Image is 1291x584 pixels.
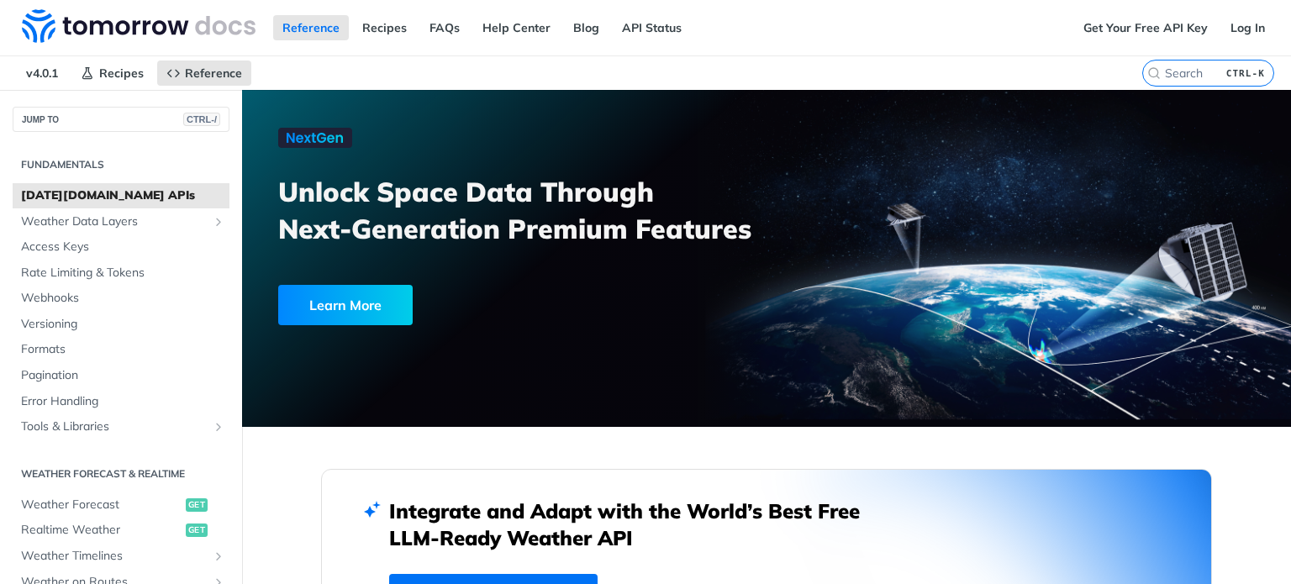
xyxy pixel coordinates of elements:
span: Reference [185,66,242,81]
a: Log In [1221,15,1274,40]
button: Show subpages for Tools & Libraries [212,420,225,434]
span: Webhooks [21,290,225,307]
a: Access Keys [13,234,229,260]
img: NextGen [278,128,352,148]
a: Webhooks [13,286,229,311]
span: Rate Limiting & Tokens [21,265,225,281]
a: Tools & LibrariesShow subpages for Tools & Libraries [13,414,229,439]
span: Tools & Libraries [21,418,208,435]
span: Recipes [99,66,144,81]
a: Weather TimelinesShow subpages for Weather Timelines [13,544,229,569]
img: Tomorrow.io Weather API Docs [22,9,256,43]
h2: Integrate and Adapt with the World’s Best Free LLM-Ready Weather API [389,497,885,551]
a: Formats [13,337,229,362]
span: Weather Forecast [21,497,182,513]
span: Versioning [21,316,225,333]
a: Error Handling [13,389,229,414]
span: Access Keys [21,239,225,255]
div: Learn More [278,285,413,325]
span: CTRL-/ [183,113,220,126]
span: [DATE][DOMAIN_NAME] APIs [21,187,225,204]
span: Error Handling [21,393,225,410]
a: Reference [273,15,349,40]
button: JUMP TOCTRL-/ [13,107,229,132]
span: Weather Data Layers [21,213,208,230]
button: Show subpages for Weather Timelines [212,550,225,563]
span: Weather Timelines [21,548,208,565]
a: Blog [564,15,609,40]
a: Pagination [13,363,229,388]
h2: Weather Forecast & realtime [13,466,229,481]
a: Help Center [473,15,560,40]
h3: Unlock Space Data Through Next-Generation Premium Features [278,173,785,247]
kbd: CTRL-K [1222,65,1269,82]
span: v4.0.1 [17,61,67,86]
a: Recipes [71,61,153,86]
button: Show subpages for Weather Data Layers [212,215,225,229]
a: Weather Data LayersShow subpages for Weather Data Layers [13,209,229,234]
a: Realtime Weatherget [13,518,229,543]
span: Pagination [21,367,225,384]
a: Reference [157,61,251,86]
span: get [186,498,208,512]
a: Weather Forecastget [13,492,229,518]
a: FAQs [420,15,469,40]
a: Rate Limiting & Tokens [13,260,229,286]
span: Formats [21,341,225,358]
a: [DATE][DOMAIN_NAME] APIs [13,183,229,208]
span: Realtime Weather [21,522,182,539]
a: Recipes [353,15,416,40]
a: Get Your Free API Key [1074,15,1217,40]
a: API Status [613,15,691,40]
svg: Search [1147,66,1161,80]
a: Learn More [278,285,683,325]
h2: Fundamentals [13,157,229,172]
span: get [186,523,208,537]
a: Versioning [13,312,229,337]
